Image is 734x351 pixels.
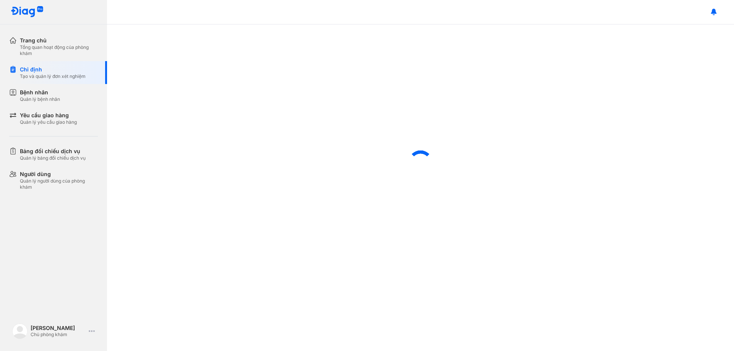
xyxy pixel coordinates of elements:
[20,170,98,178] div: Người dùng
[31,325,86,332] div: [PERSON_NAME]
[20,155,86,161] div: Quản lý bảng đối chiếu dịch vụ
[20,89,60,96] div: Bệnh nhân
[11,6,44,18] img: logo
[20,96,60,102] div: Quản lý bệnh nhân
[20,73,86,79] div: Tạo và quản lý đơn xét nghiệm
[20,147,86,155] div: Bảng đối chiếu dịch vụ
[20,178,98,190] div: Quản lý người dùng của phòng khám
[12,324,28,339] img: logo
[20,66,86,73] div: Chỉ định
[20,112,77,119] div: Yêu cầu giao hàng
[20,37,98,44] div: Trang chủ
[31,332,86,338] div: Chủ phòng khám
[20,44,98,57] div: Tổng quan hoạt động của phòng khám
[20,119,77,125] div: Quản lý yêu cầu giao hàng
